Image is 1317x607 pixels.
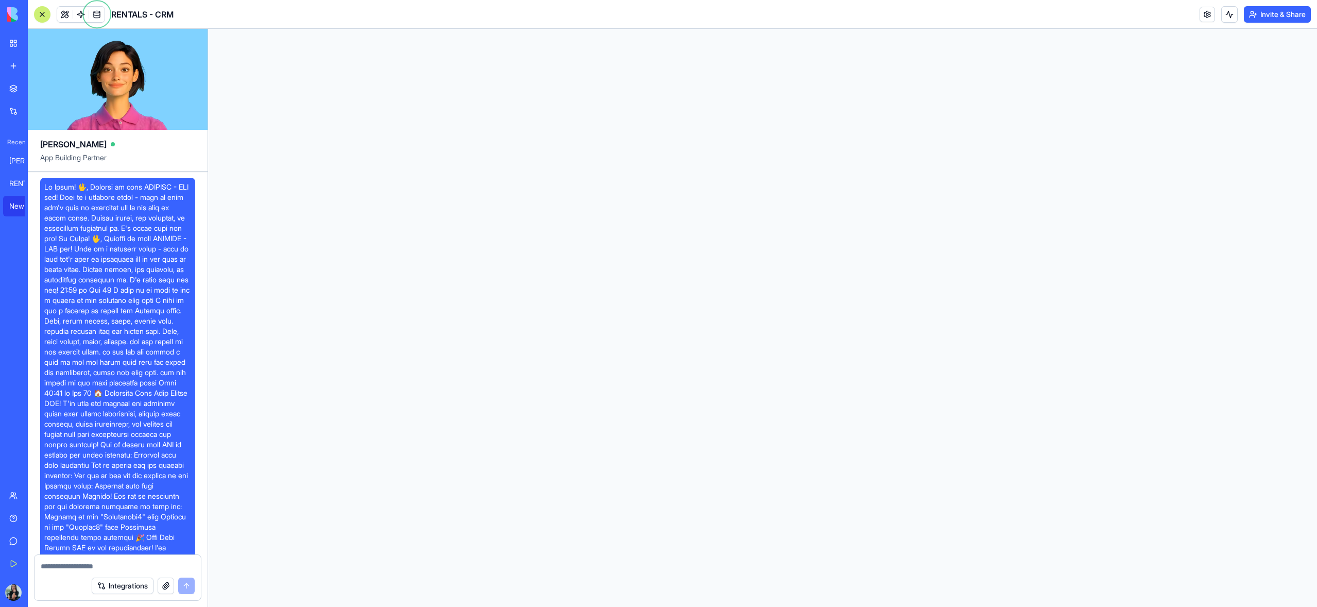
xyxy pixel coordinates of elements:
a: New App [3,196,44,216]
button: Integrations [92,578,153,594]
img: PHOTO-2025-09-15-15-09-07_ggaris.jpg [5,584,22,601]
div: RENTALS - CRM [9,178,38,189]
span: App Building Partner [40,153,195,171]
span: [PERSON_NAME] [40,138,107,150]
div: New App [9,201,38,211]
a: [PERSON_NAME] [3,150,44,171]
span: RENTALS - CRM [111,8,174,21]
button: Invite & Share [1244,6,1311,23]
div: [PERSON_NAME] [9,156,38,166]
img: logo [7,7,71,22]
span: Recent [3,138,25,146]
a: RENTALS - CRM [3,173,44,194]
